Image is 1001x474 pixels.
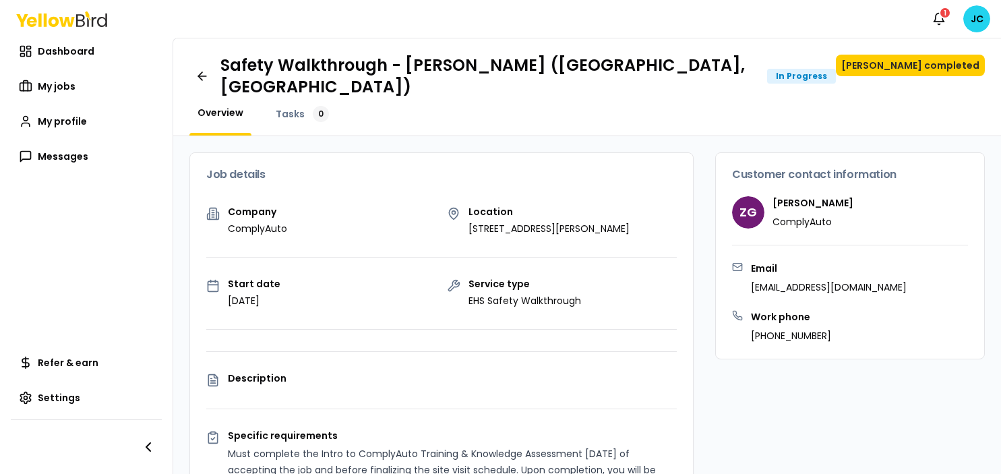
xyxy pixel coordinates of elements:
[206,169,677,180] h3: Job details
[228,222,287,235] p: ComplyAuto
[926,5,952,32] button: 1
[11,108,162,135] a: My profile
[468,294,581,307] p: EHS Safety Walkthrough
[751,262,907,275] h3: Email
[732,196,764,229] span: ZG
[268,106,337,122] a: Tasks0
[228,207,287,216] p: Company
[228,279,280,289] p: Start date
[11,384,162,411] a: Settings
[468,222,630,235] p: [STREET_ADDRESS][PERSON_NAME]
[751,329,831,343] p: [PHONE_NUMBER]
[38,115,87,128] span: My profile
[228,374,677,383] p: Description
[198,106,243,119] span: Overview
[468,207,630,216] p: Location
[468,279,581,289] p: Service type
[11,38,162,65] a: Dashboard
[313,106,329,122] div: 0
[11,349,162,376] a: Refer & earn
[767,69,836,84] div: In Progress
[228,294,280,307] p: [DATE]
[732,169,968,180] h3: Customer contact information
[276,107,305,121] span: Tasks
[772,196,853,210] h4: [PERSON_NAME]
[38,45,94,58] span: Dashboard
[751,280,907,294] p: [EMAIL_ADDRESS][DOMAIN_NAME]
[38,80,75,93] span: My jobs
[11,143,162,170] a: Messages
[38,391,80,405] span: Settings
[836,55,985,76] button: [PERSON_NAME] completed
[11,73,162,100] a: My jobs
[939,7,951,19] div: 1
[228,431,677,440] p: Specific requirements
[963,5,990,32] span: JC
[189,106,251,119] a: Overview
[38,356,98,369] span: Refer & earn
[38,150,88,163] span: Messages
[220,55,756,98] h1: Safety Walkthrough - [PERSON_NAME] ([GEOGRAPHIC_DATA], [GEOGRAPHIC_DATA])
[751,310,831,324] h3: Work phone
[772,215,853,229] p: ComplyAuto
